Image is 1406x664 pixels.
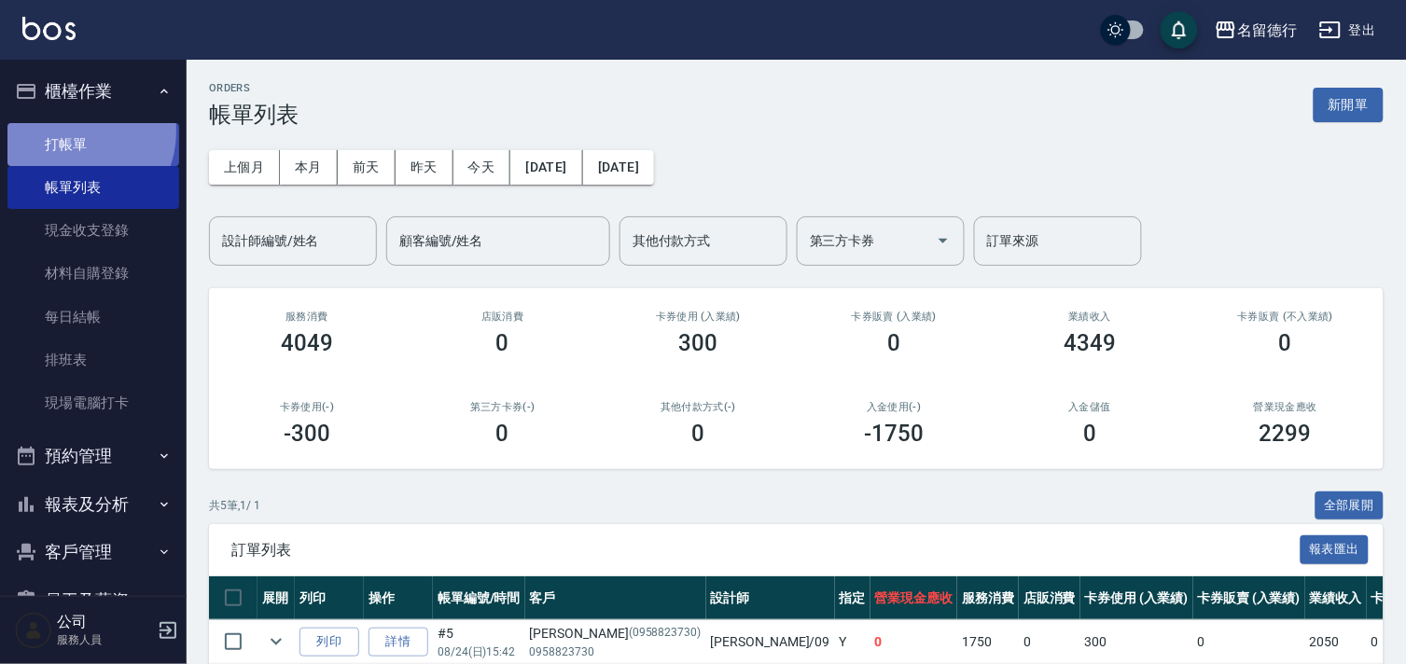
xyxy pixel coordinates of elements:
button: 員工及薪資 [7,576,179,625]
span: 訂單列表 [231,541,1301,560]
a: 每日結帳 [7,296,179,339]
a: 現場電腦打卡 [7,381,179,424]
h2: 卡券販賣 (不入業績) [1210,311,1361,323]
th: 操作 [364,576,433,620]
p: 0958823730 [530,643,702,660]
p: (0958823730) [629,624,702,643]
button: [DATE] [583,150,654,185]
h2: 其他付款方式(-) [623,401,774,413]
button: 登出 [1312,13,1384,48]
th: 列印 [295,576,364,620]
td: [PERSON_NAME] /09 [706,620,835,664]
td: 300 [1080,620,1193,664]
th: 指定 [835,576,870,620]
p: 共 5 筆, 1 / 1 [209,497,260,514]
button: 預約管理 [7,432,179,480]
button: 昨天 [396,150,453,185]
h2: 入金使用(-) [818,401,969,413]
button: 全部展開 [1316,491,1385,520]
p: 服務人員 [57,631,152,648]
h3: 0 [1083,421,1096,447]
button: expand row [262,628,290,656]
td: 2050 [1305,620,1367,664]
h3: 服務消費 [231,311,383,323]
h3: 0 [496,421,509,447]
th: 設計師 [706,576,835,620]
h3: 0 [496,330,509,356]
h3: 帳單列表 [209,102,299,128]
button: 今天 [453,150,511,185]
a: 排班表 [7,339,179,381]
td: Y [835,620,870,664]
th: 營業現金應收 [870,576,958,620]
h2: 入金儲值 [1014,401,1165,413]
button: 客戶管理 [7,528,179,576]
h2: 營業現金應收 [1210,401,1361,413]
a: 材料自購登錄 [7,252,179,295]
h3: 300 [679,330,718,356]
h2: 卡券販賣 (入業績) [818,311,969,323]
td: 0 [1019,620,1080,664]
th: 服務消費 [957,576,1019,620]
h3: 4349 [1064,330,1116,356]
button: 前天 [338,150,396,185]
h3: 0 [692,421,705,447]
button: 櫃檯作業 [7,67,179,116]
th: 業績收入 [1305,576,1367,620]
button: 上個月 [209,150,280,185]
img: Person [15,612,52,649]
h3: -1750 [865,421,925,447]
a: 帳單列表 [7,166,179,209]
h2: ORDERS [209,82,299,94]
th: 客戶 [525,576,706,620]
th: 卡券使用 (入業績) [1080,576,1193,620]
a: 詳情 [369,628,428,657]
button: 報表及分析 [7,480,179,529]
div: 名留德行 [1237,19,1297,42]
button: 報表匯出 [1301,535,1370,564]
a: 新開單 [1314,95,1384,113]
p: 08/24 (日) 15:42 [438,643,521,660]
button: [DATE] [510,150,582,185]
th: 店販消費 [1019,576,1080,620]
div: [PERSON_NAME] [530,624,702,643]
h3: 0 [1279,330,1292,356]
h3: 2299 [1260,421,1312,447]
td: 0 [870,620,958,664]
h5: 公司 [57,613,152,631]
td: 1750 [957,620,1019,664]
td: 0 [1193,620,1306,664]
h2: 卡券使用(-) [231,401,383,413]
h2: 第三方卡券(-) [427,401,578,413]
h3: 0 [887,330,900,356]
button: 本月 [280,150,338,185]
button: 列印 [299,628,359,657]
h3: -300 [284,421,330,447]
h3: 4049 [281,330,333,356]
th: 帳單編號/時間 [433,576,525,620]
button: save [1161,11,1198,48]
h2: 業績收入 [1014,311,1165,323]
td: #5 [433,620,525,664]
button: 名留德行 [1207,11,1304,49]
a: 報表匯出 [1301,540,1370,558]
img: Logo [22,17,76,40]
th: 展開 [258,576,295,620]
h2: 店販消費 [427,311,578,323]
h2: 卡券使用 (入業績) [623,311,774,323]
a: 現金收支登錄 [7,209,179,252]
button: 新開單 [1314,88,1384,122]
button: Open [928,226,958,256]
th: 卡券販賣 (入業績) [1193,576,1306,620]
a: 打帳單 [7,123,179,166]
